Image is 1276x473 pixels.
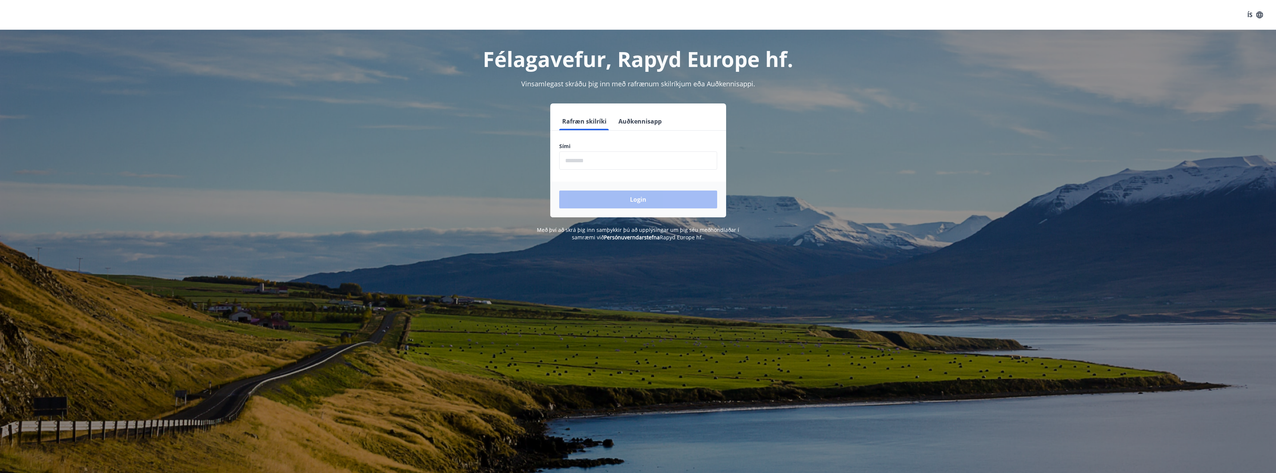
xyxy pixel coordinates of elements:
[604,234,660,241] a: Persónuverndarstefna
[537,226,739,241] span: Með því að skrá þig inn samþykkir þú að upplýsingar um þig séu meðhöndlaðar í samræmi við Rapyd E...
[379,45,897,73] h1: Félagavefur, Rapyd Europe hf.
[615,112,665,130] button: Auðkennisapp
[521,79,755,88] span: Vinsamlegast skráðu þig inn með rafrænum skilríkjum eða Auðkennisappi.
[1243,8,1267,22] button: ÍS
[559,143,717,150] label: Sími
[559,112,609,130] button: Rafræn skilríki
